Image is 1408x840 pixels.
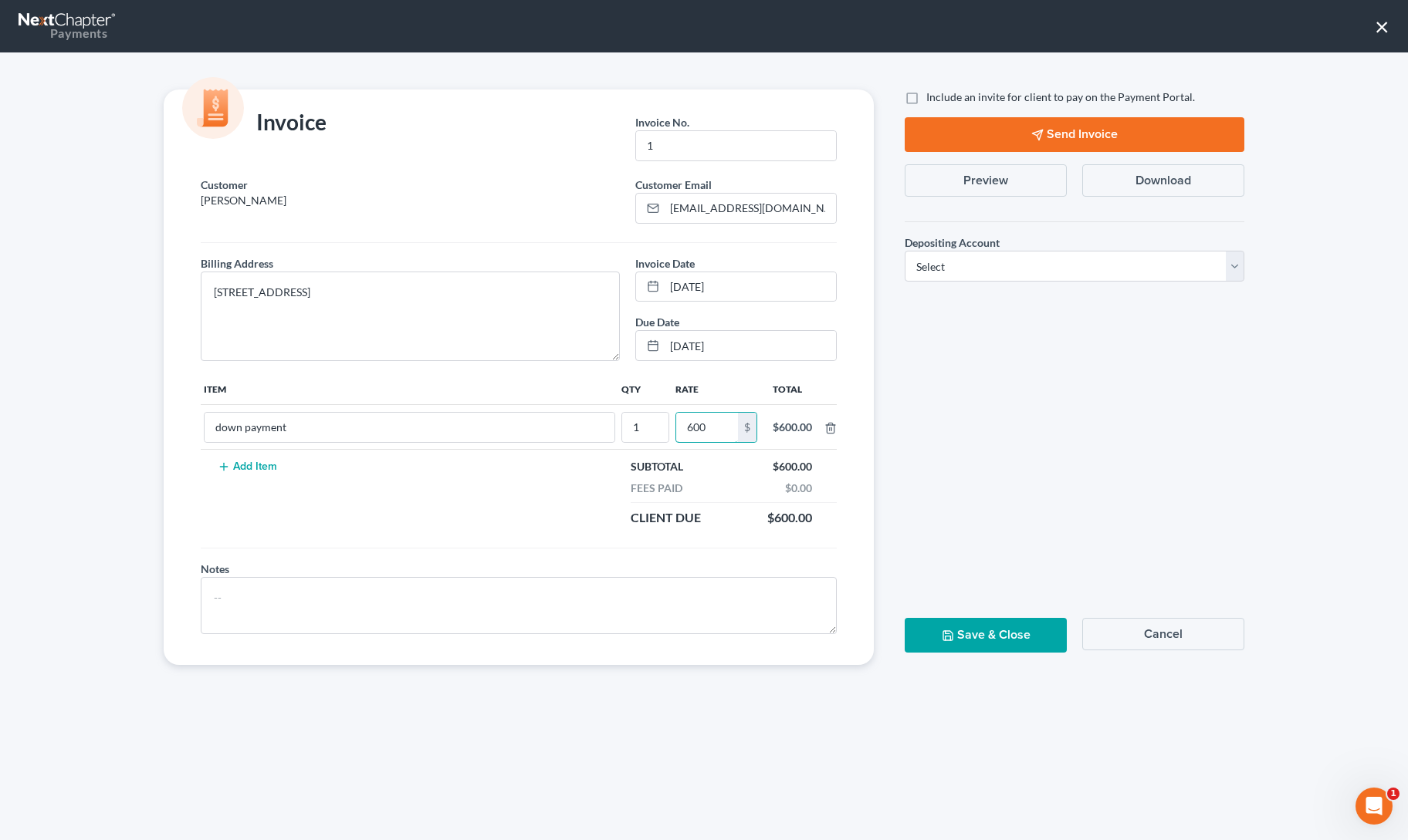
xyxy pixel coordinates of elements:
[19,8,117,45] a: Payments
[201,193,620,208] p: [PERSON_NAME]
[905,618,1067,653] button: Save & Close
[182,77,244,139] img: icon-money-cc55cd5b71ee43c44ef0efbab91310903cbf28f8221dba23c0d5ca797e203e98.svg
[635,314,679,330] label: Due Date
[205,413,614,442] input: --
[905,117,1244,152] button: Send Invoice
[665,331,836,360] input: MM/DD/YYYY
[760,509,820,527] div: $600.00
[760,373,824,404] th: Total
[1082,164,1244,197] button: Download
[623,509,709,527] div: Client Due
[905,164,1067,197] button: Preview
[777,481,820,496] div: $0.00
[676,413,738,442] input: 0.00
[672,373,760,404] th: Rate
[1082,618,1244,650] button: Cancel
[765,459,820,474] div: $600.00
[635,178,712,191] span: Customer Email
[623,459,691,474] div: Subtotal
[635,116,689,129] span: Invoice No.
[618,373,672,404] th: Qty
[623,481,690,496] div: Fees Paid
[1387,788,1400,800] span: 1
[738,413,756,442] div: $
[193,108,334,139] div: Invoice
[635,257,695,270] span: Invoice Date
[201,561,229,577] label: Notes
[622,413,668,442] input: --
[19,25,107,42] div: Payments
[1356,788,1393,825] iframe: Intercom live chat
[201,257,273,270] span: Billing Address
[1375,14,1389,39] button: ×
[636,131,836,160] input: --
[665,272,836,302] input: MM/DD/YYYY
[201,373,618,404] th: Item
[201,177,248,193] label: Customer
[665,194,836,223] input: Enter email...
[213,460,281,473] button: Add Item
[905,236,1000,249] span: Depositing Account
[926,90,1195,103] span: Include an invite for client to pay on the Payment Portal.
[773,420,812,435] div: $600.00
